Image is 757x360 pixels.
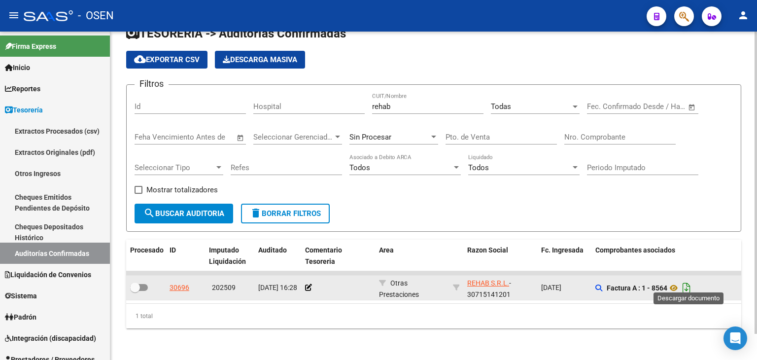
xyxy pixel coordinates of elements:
[587,102,627,111] input: Fecha inicio
[491,102,511,111] span: Todas
[5,312,36,323] span: Padrón
[135,204,233,223] button: Buscar Auditoria
[349,133,391,142] span: Sin Procesar
[5,290,37,301] span: Sistema
[250,209,321,218] span: Borrar Filtros
[235,132,246,144] button: Open calendar
[541,284,561,291] span: [DATE]
[5,62,30,73] span: Inicio
[126,240,166,272] datatable-header-cell: Procesado
[349,163,370,172] span: Todos
[5,333,96,344] span: Integración (discapacidad)
[375,240,449,272] datatable-header-cell: Area
[5,105,43,115] span: Tesorería
[143,209,224,218] span: Buscar Auditoria
[254,240,301,272] datatable-header-cell: Auditado
[607,284,667,292] strong: Factura A : 1 - 8564
[135,163,214,172] span: Seleccionar Tipo
[130,246,164,254] span: Procesado
[468,163,489,172] span: Todos
[126,51,207,69] button: Exportar CSV
[636,102,684,111] input: Fecha fin
[467,246,508,254] span: Razon Social
[250,207,262,219] mat-icon: delete
[467,279,509,287] span: REHAB S.R.L.
[134,53,146,65] mat-icon: cloud_download
[737,9,749,21] mat-icon: person
[305,246,342,265] span: Comentario Tesoreria
[146,184,218,196] span: Mostrar totalizadores
[209,246,246,265] span: Imputado Liquidación
[212,284,236,291] span: 202509
[723,326,747,350] div: Open Intercom Messenger
[223,55,297,64] span: Descarga Masiva
[5,83,40,94] span: Reportes
[126,304,741,328] div: 1 total
[258,246,287,254] span: Auditado
[301,240,375,272] datatable-header-cell: Comentario Tesoreria
[680,280,693,296] i: Descargar documento
[541,246,584,254] span: Fc. Ingresada
[135,77,169,91] h3: Filtros
[258,284,297,291] span: [DATE] 16:28
[253,133,333,142] span: Seleccionar Gerenciador
[537,240,591,272] datatable-header-cell: Fc. Ingresada
[687,102,698,113] button: Open calendar
[8,9,20,21] mat-icon: menu
[5,269,91,280] span: Liquidación de Convenios
[591,240,739,272] datatable-header-cell: Comprobantes asociados
[78,5,114,27] span: - OSEN
[215,51,305,69] app-download-masive: Descarga masiva de comprobantes (adjuntos)
[170,246,176,254] span: ID
[379,279,419,298] span: Otras Prestaciones
[126,27,346,40] span: TESORERIA -> Auditorías Confirmadas
[166,240,205,272] datatable-header-cell: ID
[5,41,56,52] span: Firma Express
[379,246,394,254] span: Area
[134,55,200,64] span: Exportar CSV
[170,282,189,293] div: 30696
[215,51,305,69] button: Descarga Masiva
[143,207,155,219] mat-icon: search
[463,240,537,272] datatable-header-cell: Razon Social
[241,204,330,223] button: Borrar Filtros
[467,278,533,298] div: - 30715141201
[595,246,675,254] span: Comprobantes asociados
[205,240,254,272] datatable-header-cell: Imputado Liquidación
